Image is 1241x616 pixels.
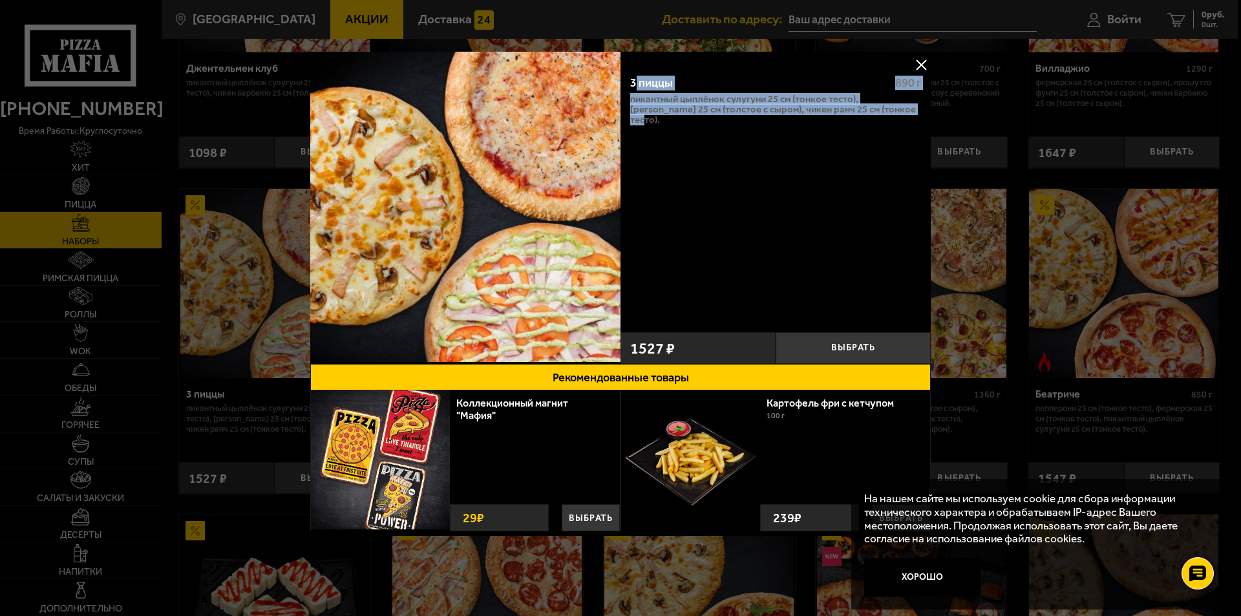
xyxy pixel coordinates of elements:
p: Пикантный цыплёнок сулугуни 25 см (тонкое тесто), [PERSON_NAME] 25 см (толстое с сыром), Чикен Ра... [630,94,921,125]
a: 3 пиццы [310,52,620,364]
p: На нашем сайте мы используем cookie для сбора информации технического характера и обрабатываем IP... [864,492,1203,546]
button: Выбрать [562,504,620,531]
a: Коллекционный магнит "Мафия" [456,397,568,421]
button: Рекомендованные товары [310,364,931,390]
button: Хорошо [864,558,981,597]
span: 100 г [767,411,785,420]
button: Выбрать [776,332,931,364]
div: 3 пиццы [630,76,884,90]
span: 890 г [895,76,921,90]
strong: 239 ₽ [770,505,805,531]
a: Картофель фри с кетчупом [767,397,907,409]
span: 1527 ₽ [630,341,675,356]
strong: 29 ₽ [460,505,487,531]
img: 3 пиццы [310,52,620,362]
